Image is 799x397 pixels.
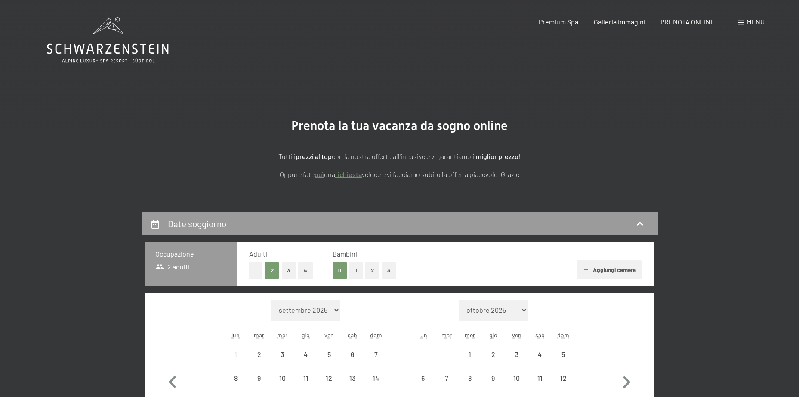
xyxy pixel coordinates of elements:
div: 6 [342,351,363,373]
div: arrivo/check-in non effettuabile [481,343,505,366]
div: 7 [436,375,457,396]
div: arrivo/check-in non effettuabile [341,343,364,366]
a: PRENOTA ONLINE [660,18,715,26]
p: Oppure fate una veloce e vi facciamo subito la offerta piacevole. Grazie [185,169,615,180]
div: 10 [271,375,293,396]
abbr: venerdì [324,331,334,339]
div: arrivo/check-in non effettuabile [364,343,387,366]
div: Wed Oct 01 2025 [458,343,481,366]
div: Sun Oct 12 2025 [552,366,575,390]
div: arrivo/check-in non effettuabile [271,366,294,390]
h2: Date soggiorno [168,218,226,229]
div: 4 [529,351,551,373]
div: arrivo/check-in non effettuabile [294,366,318,390]
a: quì [315,170,324,178]
div: arrivo/check-in non effettuabile [224,343,247,366]
div: 1 [459,351,481,373]
div: Mon Sep 01 2025 [224,343,247,366]
button: 4 [298,262,313,279]
button: 3 [282,262,296,279]
div: arrivo/check-in non effettuabile [247,366,271,390]
abbr: mercoledì [465,331,475,339]
div: arrivo/check-in non effettuabile [247,343,271,366]
div: 5 [318,351,340,373]
div: Mon Sep 08 2025 [224,366,247,390]
abbr: giovedì [489,331,497,339]
button: 0 [333,262,347,279]
abbr: giovedì [302,331,310,339]
button: 2 [365,262,379,279]
span: Bambini [333,250,357,258]
div: 5 [552,351,574,373]
button: 1 [349,262,363,279]
div: Tue Oct 07 2025 [435,366,458,390]
span: Menu [747,18,765,26]
div: 8 [459,375,481,396]
div: arrivo/check-in non effettuabile [505,343,528,366]
div: 2 [482,351,504,373]
button: Aggiungi camera [577,260,642,279]
span: Adulti [249,250,267,258]
div: arrivo/check-in non effettuabile [364,366,387,390]
div: 6 [412,375,434,396]
div: Sat Sep 13 2025 [341,366,364,390]
div: 12 [552,375,574,396]
strong: prezzi al top [296,152,332,160]
div: Wed Oct 08 2025 [458,366,481,390]
div: 4 [295,351,317,373]
div: Fri Sep 05 2025 [318,343,341,366]
div: Thu Sep 11 2025 [294,366,318,390]
button: 3 [382,262,396,279]
abbr: domenica [370,331,382,339]
div: 2 [248,351,270,373]
div: arrivo/check-in non effettuabile [341,366,364,390]
div: Thu Oct 02 2025 [481,343,505,366]
button: 1 [249,262,262,279]
div: Sat Oct 04 2025 [528,343,552,366]
div: 1 [225,351,247,373]
div: 8 [225,375,247,396]
abbr: lunedì [419,331,427,339]
a: richiesta [335,170,362,178]
div: Sat Oct 11 2025 [528,366,552,390]
div: Fri Oct 03 2025 [505,343,528,366]
div: 11 [529,375,551,396]
div: arrivo/check-in non effettuabile [552,366,575,390]
div: arrivo/check-in non effettuabile [481,366,505,390]
div: arrivo/check-in non effettuabile [271,343,294,366]
p: Tutti i con la nostra offerta all'incusive e vi garantiamo il ! [185,151,615,162]
div: 7 [365,351,386,373]
div: Wed Sep 10 2025 [271,366,294,390]
div: 14 [365,375,386,396]
div: arrivo/check-in non effettuabile [318,343,341,366]
div: 12 [318,375,340,396]
span: Prenota la tua vacanza da sogno online [291,118,508,133]
div: Sat Sep 06 2025 [341,343,364,366]
div: Fri Sep 12 2025 [318,366,341,390]
abbr: martedì [254,331,264,339]
abbr: lunedì [231,331,240,339]
div: arrivo/check-in non effettuabile [528,343,552,366]
abbr: domenica [557,331,569,339]
div: Sun Sep 14 2025 [364,366,387,390]
abbr: mercoledì [277,331,287,339]
div: 9 [482,375,504,396]
abbr: sabato [348,331,357,339]
a: Galleria immagini [594,18,645,26]
div: arrivo/check-in non effettuabile [435,366,458,390]
span: 2 adulti [155,262,190,272]
h3: Occupazione [155,249,226,259]
abbr: martedì [441,331,452,339]
div: arrivo/check-in non effettuabile [318,366,341,390]
div: Wed Sep 03 2025 [271,343,294,366]
a: Premium Spa [539,18,578,26]
div: Tue Sep 02 2025 [247,343,271,366]
div: arrivo/check-in non effettuabile [458,366,481,390]
div: Sun Sep 07 2025 [364,343,387,366]
button: 2 [265,262,279,279]
div: Thu Sep 04 2025 [294,343,318,366]
div: 3 [506,351,527,373]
